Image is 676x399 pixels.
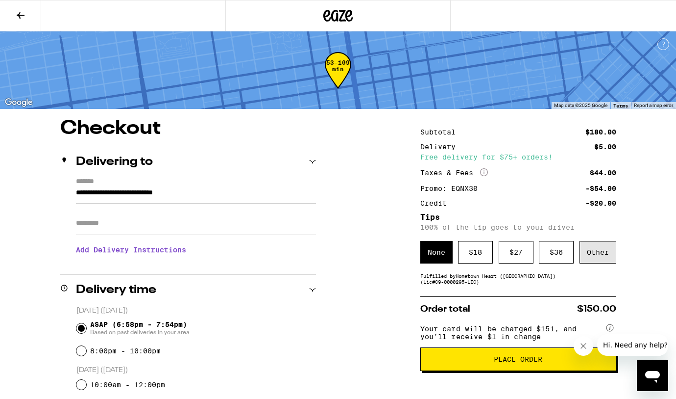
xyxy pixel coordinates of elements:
div: $5.00 [594,143,616,150]
span: $150.00 [577,305,616,314]
h5: Tips [420,213,616,221]
div: Fulfilled by Hometown Heart ([GEOGRAPHIC_DATA]) (Lic# C9-0000295-LIC ) [420,273,616,285]
div: Free delivery for $75+ orders! [420,154,616,160]
span: Map data ©2025 Google [554,103,607,108]
div: Promo: EQNX30 [420,185,484,192]
a: Terms [613,103,628,108]
a: Open this area in Google Maps (opens a new window) [2,96,35,109]
div: $ 27 [499,241,533,264]
div: -$54.00 [585,185,616,192]
iframe: Button to launch messaging window [637,360,668,391]
label: 8:00pm - 10:00pm [90,347,161,355]
div: None [420,241,453,264]
iframe: Close message [574,336,593,356]
div: Other [579,241,616,264]
span: Order total [420,305,470,314]
h2: Delivering to [76,156,153,168]
h1: Checkout [60,119,316,138]
div: Subtotal [420,129,462,135]
div: Taxes & Fees [420,168,488,177]
div: Delivery [420,143,462,150]
div: 53-109 min [325,59,351,96]
span: Based on past deliveries in your area [90,328,190,336]
div: Credit [420,200,454,207]
span: ASAP (6:58pm - 7:54pm) [90,320,190,336]
img: Google [2,96,35,109]
a: Report a map error [634,103,673,108]
p: We'll contact you at [PHONE_NUMBER] when we arrive [76,261,316,269]
span: Your card will be charged $151, and you’ll receive $1 in change [420,321,604,341]
p: [DATE] ([DATE]) [76,366,316,375]
iframe: Message from company [597,334,668,356]
div: $44.00 [590,169,616,176]
div: $ 18 [458,241,493,264]
p: 100% of the tip goes to your driver [420,223,616,231]
div: $ 36 [539,241,574,264]
div: $180.00 [585,129,616,135]
p: [DATE] ([DATE]) [76,306,316,316]
h3: Add Delivery Instructions [76,239,316,261]
div: -$20.00 [585,200,616,207]
button: Place Order [420,347,616,371]
h2: Delivery time [76,284,156,296]
span: Place Order [494,356,542,363]
label: 10:00am - 12:00pm [90,381,165,389]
